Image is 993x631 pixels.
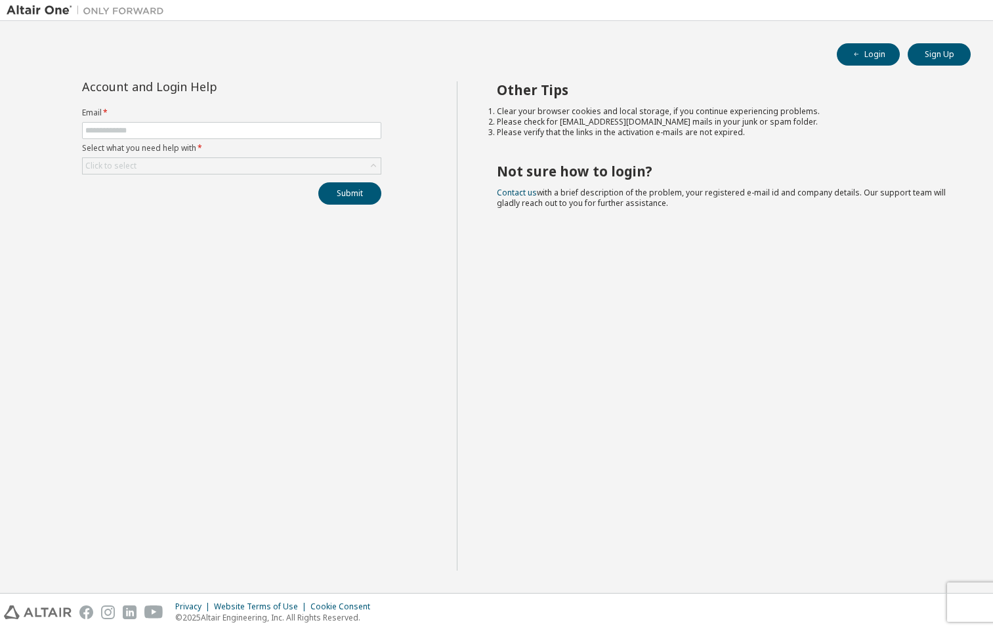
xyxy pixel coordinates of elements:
label: Email [82,108,381,118]
div: Click to select [85,161,137,171]
button: Submit [318,182,381,205]
img: linkedin.svg [123,605,137,619]
button: Sign Up [908,43,971,66]
label: Select what you need help with [82,143,381,153]
div: Privacy [175,601,214,612]
img: facebook.svg [79,605,93,619]
h2: Not sure how to login? [497,163,947,180]
p: © 2025 Altair Engineering, Inc. All Rights Reserved. [175,612,378,623]
li: Clear your browser cookies and local storage, if you continue experiencing problems. [497,106,947,117]
div: Click to select [83,158,381,174]
img: instagram.svg [101,605,115,619]
span: with a brief description of the problem, your registered e-mail id and company details. Our suppo... [497,187,946,209]
div: Website Terms of Use [214,601,310,612]
div: Cookie Consent [310,601,378,612]
h2: Other Tips [497,81,947,98]
li: Please verify that the links in the activation e-mails are not expired. [497,127,947,138]
button: Login [837,43,900,66]
img: altair_logo.svg [4,605,72,619]
a: Contact us [497,187,537,198]
img: youtube.svg [144,605,163,619]
li: Please check for [EMAIL_ADDRESS][DOMAIN_NAME] mails in your junk or spam folder. [497,117,947,127]
div: Account and Login Help [82,81,322,92]
img: Altair One [7,4,171,17]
